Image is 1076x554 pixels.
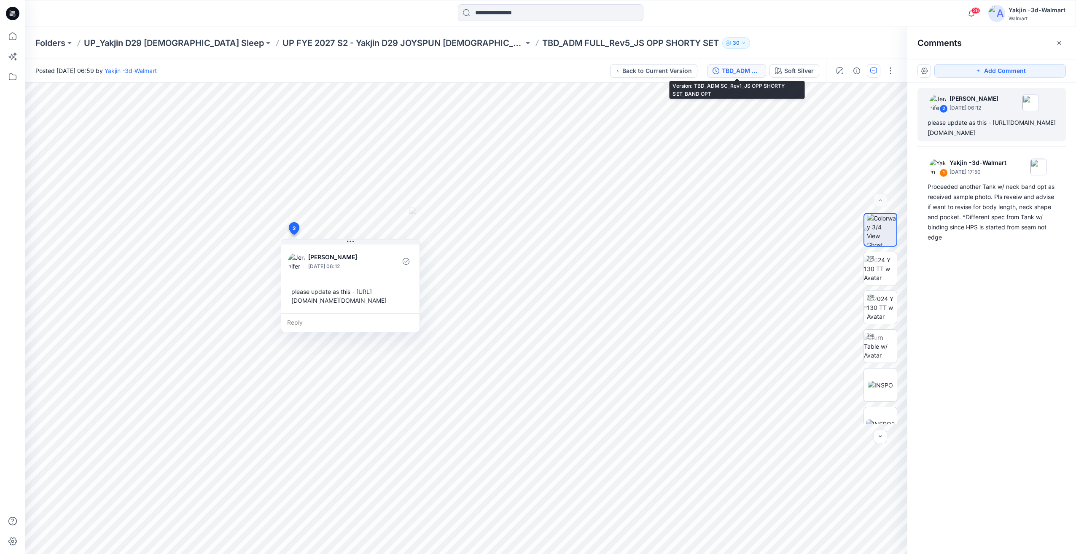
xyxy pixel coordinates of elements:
[928,118,1056,138] div: please update as this - [URL][DOMAIN_NAME][DOMAIN_NAME]
[864,255,897,282] img: 2024 Y 130 TT w Avatar
[868,381,893,390] img: INSPO
[950,168,1006,176] p: [DATE] 17:50
[971,7,980,14] span: 26
[934,64,1066,78] button: Add Comment
[929,159,946,175] img: Yakjin -3d-Walmart
[867,294,897,321] img: 2024 Y 130 TT w Avatar
[939,169,948,177] div: 1
[542,37,719,49] p: TBD_ADM FULL_Rev5_JS OPP SHORTY SET
[308,252,377,262] p: [PERSON_NAME]
[850,64,863,78] button: Details
[733,38,740,48] p: 30
[610,64,697,78] button: Back to Current Version
[722,66,761,75] div: TBD_ADM SC_Rev1_JS OPP SHORTY SET_BAND OPT
[917,38,962,48] h2: Comments
[929,94,946,111] img: Jennifer Yerkes
[35,37,65,49] a: Folders
[950,94,998,104] p: [PERSON_NAME]
[1009,5,1065,15] div: Yakjin -3d-Walmart
[293,225,296,232] span: 2
[928,182,1056,242] div: Proceeded another Tank w/ neck band opt as received sample photo. Pls reveiw and advise if want t...
[722,37,750,49] button: 30
[988,5,1005,22] img: avatar
[769,64,819,78] button: Soft Silver
[281,313,420,332] div: Reply
[950,158,1006,168] p: Yakjin -3d-Walmart
[866,420,895,428] img: INSPO2
[35,66,157,75] span: Posted [DATE] 06:59 by
[84,37,264,49] a: UP_Yakjin D29 [DEMOGRAPHIC_DATA] Sleep
[784,66,814,75] div: Soft Silver
[867,214,896,246] img: Colorway 3/4 View Ghost
[950,104,998,112] p: [DATE] 06:12
[707,64,766,78] button: TBD_ADM SC_Rev1_JS OPP SHORTY SET_BAND OPT
[282,37,524,49] a: UP FYE 2027 S2 - Yakjin D29 JOYSPUN [DEMOGRAPHIC_DATA] Sleepwear
[308,262,377,271] p: [DATE] 06:12
[1009,15,1065,22] div: Walmart
[288,284,413,308] div: please update as this - [URL][DOMAIN_NAME][DOMAIN_NAME]
[105,67,157,74] a: Yakjin -3d-Walmart
[864,333,897,360] img: Turn Table w/ Avatar
[288,253,305,270] img: Jennifer Yerkes
[939,105,948,113] div: 2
